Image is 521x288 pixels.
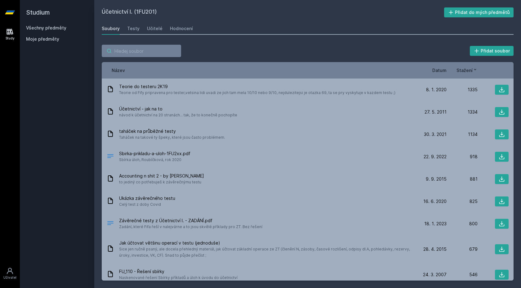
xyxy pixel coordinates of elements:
div: 546 [447,272,478,278]
a: Všechny předměty [26,25,66,30]
span: Teorie od Fify pripravena pro tester,vetsina lidi uvadi ze jich tam mela 10/10 nebo 9/10, nejdule... [119,90,395,96]
span: taháček na průběžné testy [119,128,225,134]
a: Study [1,25,19,44]
span: Celý test z doby Covid [119,201,175,208]
span: Moje předměty [26,36,59,42]
div: Uživatel [3,275,16,280]
span: Naskenované řešení Sbírky příkladů a úloh k úvodu do účetnictví [119,275,238,281]
span: Sice jen ručně psaný, ale docela přehledný materiál, jak účtovat základní operace ze ZT (členění ... [119,246,413,259]
div: 918 [447,154,478,160]
span: Taháček na takové ty špeky, které jsou často problémem. [119,134,225,141]
span: 27. 5. 2011 [425,109,447,115]
button: Přidat do mých předmětů [444,7,514,17]
span: Teorie do testeru 2K19 [119,83,395,90]
div: Učitelé [147,25,163,32]
div: 1335 [447,87,478,93]
div: 1134 [447,131,478,137]
span: 9. 9. 2015 [426,176,447,182]
span: 8. 1. 2020 [426,87,447,93]
span: 16. 6. 2020 [423,198,447,205]
h2: Účetnictví I. (1FU201) [102,7,444,17]
div: 825 [447,198,478,205]
div: Study [6,36,15,41]
div: PDF [107,152,114,161]
div: Hodnocení [170,25,193,32]
span: Závěrečné testy z Účetnictví I. - ZADÁNÍ.pdf [119,218,262,224]
span: Sbirka-prikladu-a-uloh-1FU2xx.pdf [119,151,190,157]
span: Accounting n shit 2 - by [PERSON_NAME] [119,173,204,179]
div: PDF [107,219,114,228]
div: 1334 [447,109,478,115]
div: 800 [447,221,478,227]
span: 22. 9. 2022 [424,154,447,160]
span: 30. 3. 2021 [424,131,447,137]
button: Datum [432,67,447,74]
button: Přidat soubor [470,46,514,56]
a: Uživatel [1,264,19,283]
div: Testy [127,25,140,32]
button: Stažení [456,67,478,74]
span: to jediný co potřebuješ k závěrečnýmu testu [119,179,204,185]
a: Učitelé [147,22,163,35]
a: Testy [127,22,140,35]
span: 28. 4. 2015 [423,246,447,252]
span: 24. 3. 2007 [423,272,447,278]
div: 881 [447,176,478,182]
span: Jak účtovat většinu operací v testu (jednoduše) [119,240,413,246]
span: Sbírka úloh, Roubíčková, rok 2020 [119,157,190,163]
span: 18. 1. 2023 [424,221,447,227]
span: Ukázka závěrečného testu [119,195,175,201]
a: Soubory [102,22,120,35]
a: Hodnocení [170,22,193,35]
span: Stažení [456,67,473,74]
span: Účetnictví - jak na to [119,106,237,112]
div: Soubory [102,25,120,32]
span: návod k účetnictví na 20 stranách... tak, že to konečně pochopíte [119,112,237,118]
span: Zadání, které Fifa řeší v nalejvárne a to jsou skvělé příklady pro ZT. Bez řešení [119,224,262,230]
span: FU_110 - Řešení sbírky [119,268,238,275]
input: Hledej soubor [102,45,181,57]
button: Název [112,67,125,74]
div: 679 [447,246,478,252]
